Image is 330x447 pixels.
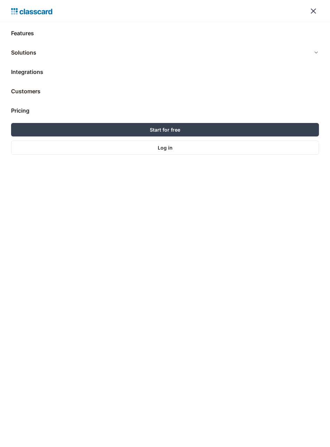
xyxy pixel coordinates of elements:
a: Customers [11,83,319,99]
a: Pricing [11,102,319,119]
a: Start for free [11,123,319,136]
a: Integrations [11,64,319,80]
div: Solutions [11,48,36,57]
a: Features [11,25,319,41]
div: Start for free [150,126,180,133]
div: Solutions [11,44,319,61]
a: Logo [11,6,52,16]
a: Log in [11,141,319,155]
div: menu [305,3,319,19]
div: Log in [158,144,173,151]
